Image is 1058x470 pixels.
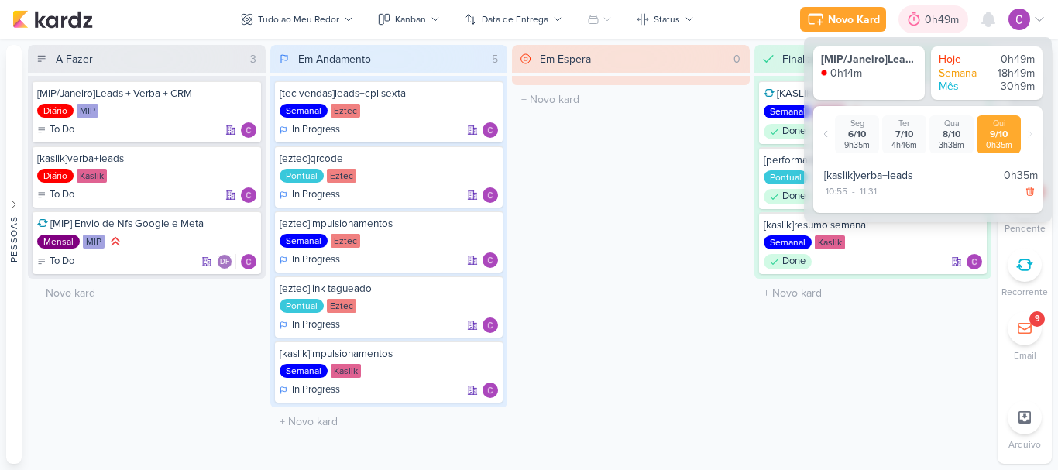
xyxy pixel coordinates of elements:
[757,282,989,304] input: + Novo kard
[1005,221,1046,235] p: Pendente
[37,217,256,231] div: [MIP] Envio de Nfs Google e Meta
[331,364,361,378] div: Kaslik
[764,124,812,139] div: Done
[77,104,98,118] div: MIP
[764,218,983,232] div: [kaslik]resumo semanal
[483,383,498,398] img: Carlos Lima
[540,51,591,67] div: Em Espera
[727,51,747,67] div: 0
[37,122,74,138] div: To Do
[885,140,923,150] div: 4h46m
[12,10,93,29] img: kardz.app
[821,53,917,67] div: [MIP/Janeiro]Leads + Verba + CRM
[925,12,964,28] div: 0h49m
[37,152,256,166] div: [kaslik]verba+leads
[988,67,1035,81] div: 18h49m
[828,12,880,28] div: Novo Kard
[821,70,827,76] img: tracking
[988,80,1035,94] div: 30h9m
[280,122,340,138] div: In Progress
[244,51,263,67] div: 3
[6,45,22,464] button: Pessoas
[108,234,123,249] div: Prioridade Alta
[967,254,982,269] img: Carlos Lima
[830,67,862,81] div: 0h14m
[1008,9,1030,30] img: Carlos Lima
[988,53,1035,67] div: 0h49m
[220,259,229,266] p: DF
[280,299,324,313] div: Pontual
[77,169,107,183] div: Kaslik
[241,122,256,138] img: Carlos Lima
[292,187,340,203] p: In Progress
[280,87,499,101] div: [tec vendas]leads+cpl sexta
[939,80,985,94] div: Mês
[764,170,808,184] div: Pontual
[83,235,105,249] div: MIP
[782,254,806,269] p: Done
[933,118,970,129] div: Qua
[241,122,256,138] div: Responsável: Carlos Lima
[327,169,356,183] div: Eztec
[1001,285,1048,299] p: Recorrente
[885,129,923,140] div: 7/10
[280,317,340,333] div: In Progress
[280,187,340,203] div: In Progress
[815,235,845,249] div: Kaslik
[56,51,93,67] div: A Fazer
[50,187,74,203] p: To Do
[483,383,498,398] div: Responsável: Carlos Lima
[764,153,983,167] div: [performance]alinhamento
[280,234,328,248] div: Semanal
[217,254,236,269] div: Colaboradores: Diego Freitas
[486,51,504,67] div: 5
[292,122,340,138] p: In Progress
[885,118,923,129] div: Ter
[483,187,498,203] img: Carlos Lima
[824,167,998,184] div: [kaslik]verba+leads
[37,187,74,203] div: To Do
[838,140,876,150] div: 9h35m
[1035,313,1040,325] div: 9
[1014,348,1036,362] p: Email
[241,254,256,269] div: Responsável: Carlos Lima
[331,234,360,248] div: Eztec
[782,189,806,204] p: Done
[331,104,360,118] div: Eztec
[292,383,340,398] p: In Progress
[939,67,985,81] div: Semana
[764,87,983,101] div: [KASLIK] SALDO DA CONTA
[838,129,876,140] div: 6/10
[483,187,498,203] div: Responsável: Carlos Lima
[980,129,1018,140] div: 9/10
[327,299,356,313] div: Eztec
[280,152,499,166] div: [eztec]qrcode
[483,122,498,138] div: Responsável: Carlos Lima
[273,410,505,433] input: + Novo kard
[764,189,812,204] div: Done
[838,118,876,129] div: Seg
[241,187,256,203] div: Responsável: Carlos Lima
[483,252,498,268] img: Carlos Lima
[241,187,256,203] img: Carlos Lima
[933,140,970,150] div: 3h38m
[280,364,328,378] div: Semanal
[515,88,747,111] input: + Novo kard
[280,217,499,231] div: [eztec]impulsionamentos
[280,104,328,118] div: Semanal
[37,254,74,269] div: To Do
[1008,437,1041,451] p: Arquivo
[980,140,1018,150] div: 0h35m
[280,252,340,268] div: In Progress
[800,7,886,32] button: Novo Kard
[483,317,498,333] div: Responsável: Carlos Lima
[782,124,806,139] p: Done
[7,215,21,262] div: Pessoas
[849,184,858,198] div: -
[764,254,812,269] div: Done
[280,169,324,183] div: Pontual
[483,122,498,138] img: Carlos Lima
[50,122,74,138] p: To Do
[298,51,371,67] div: Em Andamento
[31,282,263,304] input: + Novo kard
